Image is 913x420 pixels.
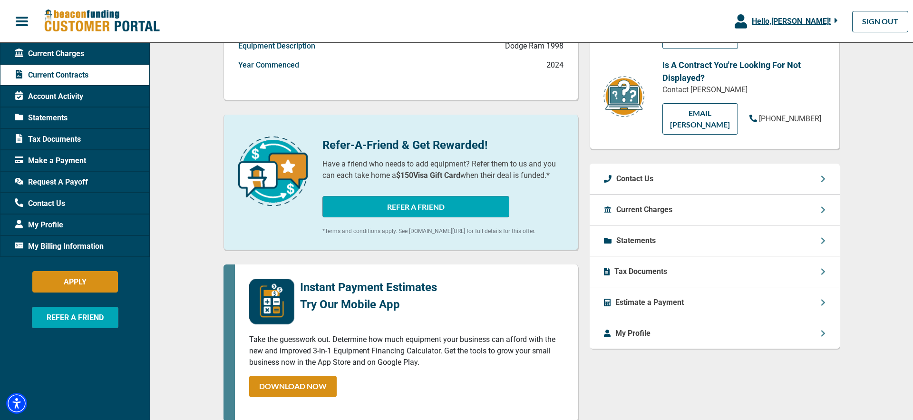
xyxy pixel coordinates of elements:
[15,176,88,188] span: Request A Payoff
[614,266,667,277] p: Tax Documents
[759,114,821,123] span: [PHONE_NUMBER]
[15,198,65,209] span: Contact Us
[615,328,651,339] p: My Profile
[15,69,88,81] span: Current Contracts
[44,9,160,33] img: Beacon Funding Customer Portal Logo
[6,393,27,414] div: Accessibility Menu
[616,235,656,246] p: Statements
[322,158,563,181] p: Have a friend who needs to add equipment? Refer them to us and you can each take home a when thei...
[749,113,821,125] a: [PHONE_NUMBER]
[300,296,437,313] p: Try Our Mobile App
[249,376,337,397] a: DOWNLOAD NOW
[396,171,460,180] b: $150 Visa Gift Card
[752,17,831,26] span: Hello, [PERSON_NAME] !
[616,204,672,215] p: Current Charges
[505,40,563,52] p: Dodge Ram 1998
[15,91,83,102] span: Account Activity
[15,241,104,252] span: My Billing Information
[249,334,563,368] p: Take the guesswork out. Determine how much equipment your business can afford with the new and im...
[15,112,68,124] span: Statements
[616,173,653,185] p: Contact Us
[322,227,563,235] p: *Terms and conditions apply. See [DOMAIN_NAME][URL] for full details for this offer.
[15,134,81,145] span: Tax Documents
[602,75,645,118] img: contract-icon.png
[238,59,299,71] p: Year Commenced
[322,196,509,217] button: REFER A FRIEND
[249,279,294,324] img: mobile-app-logo.png
[546,59,563,71] p: 2024
[662,59,825,84] p: Is A Contract You're Looking For Not Displayed?
[32,271,118,293] button: APPLY
[322,137,563,154] p: Refer-A-Friend & Get Rewarded!
[32,307,118,328] button: REFER A FRIEND
[238,137,308,206] img: refer-a-friend-icon.png
[238,40,315,52] p: Equipment Description
[615,297,684,308] p: Estimate a Payment
[852,11,908,32] a: SIGN OUT
[15,155,86,166] span: Make a Payment
[15,48,84,59] span: Current Charges
[662,103,738,135] a: EMAIL [PERSON_NAME]
[662,84,825,96] p: Contact [PERSON_NAME]
[300,279,437,296] p: Instant Payment Estimates
[15,219,63,231] span: My Profile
